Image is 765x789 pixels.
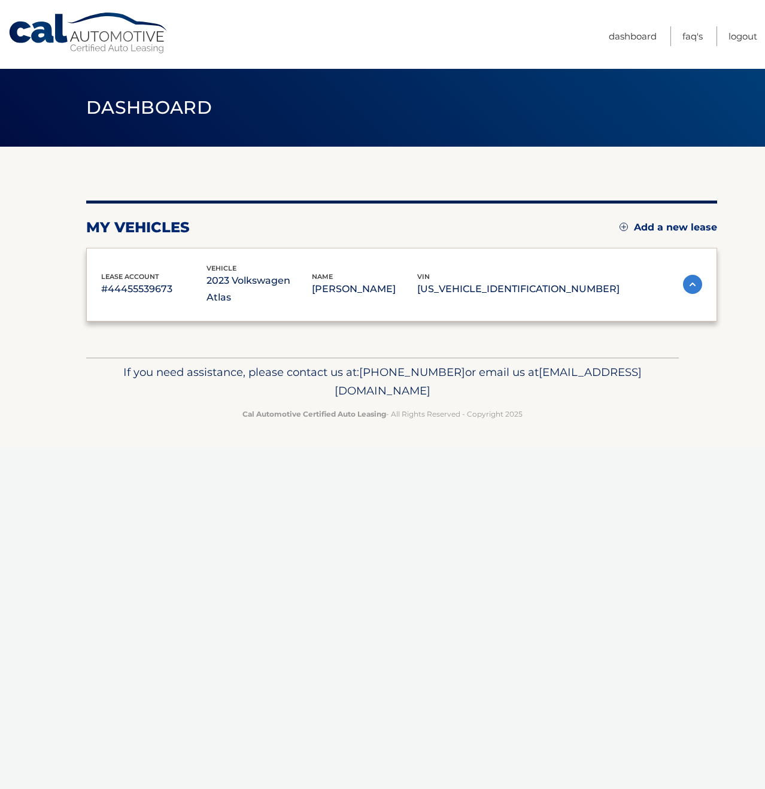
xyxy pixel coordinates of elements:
[8,12,169,54] a: Cal Automotive
[242,409,386,418] strong: Cal Automotive Certified Auto Leasing
[312,272,333,281] span: name
[207,264,236,272] span: vehicle
[620,221,717,233] a: Add a new lease
[728,26,757,46] a: Logout
[86,96,212,119] span: Dashboard
[620,223,628,231] img: add.svg
[359,365,465,379] span: [PHONE_NUMBER]
[312,281,417,298] p: [PERSON_NAME]
[86,219,190,236] h2: my vehicles
[682,26,703,46] a: FAQ's
[683,275,702,294] img: accordion-active.svg
[94,363,671,401] p: If you need assistance, please contact us at: or email us at
[417,272,430,281] span: vin
[94,408,671,420] p: - All Rights Reserved - Copyright 2025
[417,281,620,298] p: [US_VEHICLE_IDENTIFICATION_NUMBER]
[609,26,657,46] a: Dashboard
[101,281,207,298] p: #44455539673
[207,272,312,306] p: 2023 Volkswagen Atlas
[101,272,159,281] span: lease account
